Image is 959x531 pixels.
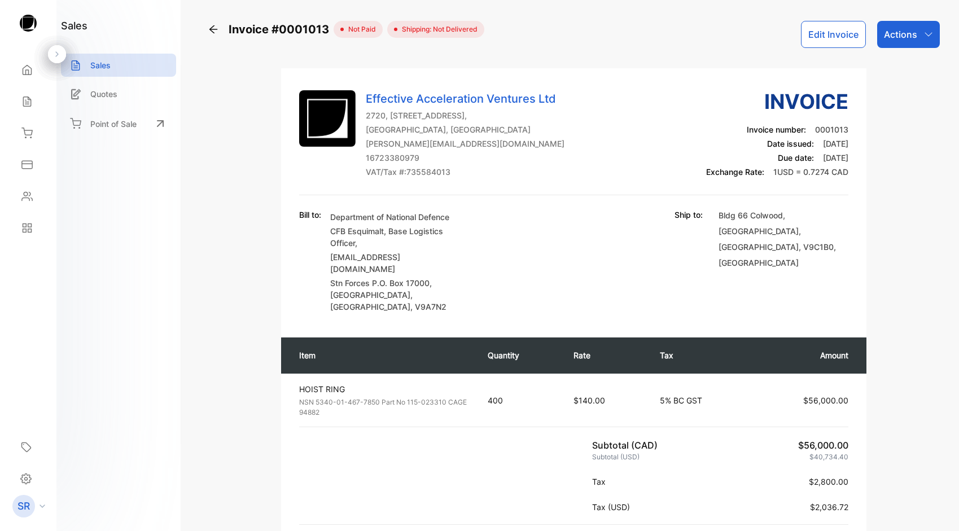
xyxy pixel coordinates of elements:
[344,24,376,34] span: not paid
[61,111,176,136] a: Point of Sale
[20,15,37,32] img: logo
[660,394,741,406] p: 5% BC GST
[299,397,467,418] p: NSN 5340-01-467-7850 Part No 115-023310 CAGE 94882
[719,210,783,220] span: Bldg 66 Colwood
[17,499,30,514] p: SR
[330,211,460,223] p: Department of National Defence
[809,477,848,486] span: $2,800.00
[778,153,814,163] span: Due date:
[330,251,460,275] p: [EMAIL_ADDRESS][DOMAIN_NAME]
[803,396,848,405] span: $56,000.00
[660,349,741,361] p: Tax
[706,167,764,177] span: Exchange Rate:
[823,139,848,148] span: [DATE]
[299,209,321,221] p: Bill to:
[229,21,334,38] span: Invoice #0001013
[877,21,940,48] button: Actions
[773,167,848,177] span: 1USD = 0.7274 CAD
[299,90,356,147] img: Company Logo
[798,440,848,451] span: $56,000.00
[675,209,703,221] p: Ship to:
[366,152,564,164] p: 16723380979
[884,28,917,41] p: Actions
[767,139,814,148] span: Date issued:
[397,24,478,34] span: Shipping: Not Delivered
[809,453,848,461] span: $40,734.40
[410,302,446,311] span: , V9A7N2
[488,349,551,361] p: Quantity
[815,125,848,134] span: 0001013
[90,118,137,130] p: Point of Sale
[61,18,87,33] h1: sales
[592,476,610,488] p: Tax
[366,90,564,107] p: Effective Acceleration Ventures Ltd
[90,88,117,100] p: Quotes
[801,21,866,48] button: Edit Invoice
[366,138,564,150] p: [PERSON_NAME][EMAIL_ADDRESS][DOMAIN_NAME]
[573,396,605,405] span: $140.00
[366,166,564,178] p: VAT/Tax #: 735584013
[592,452,644,462] p: Subtotal (USD)
[366,109,564,121] p: 2720, [STREET_ADDRESS],
[330,278,430,288] span: Stn Forces P.O. Box 17000
[573,349,637,361] p: Rate
[747,125,806,134] span: Invoice number:
[488,394,551,406] p: 400
[90,59,111,71] p: Sales
[592,438,662,452] p: Subtotal (CAD)
[299,349,465,361] p: Item
[799,242,834,252] span: , V9C1B0
[366,124,564,135] p: [GEOGRAPHIC_DATA], [GEOGRAPHIC_DATA]
[299,383,467,395] p: HOIST RING
[912,484,959,531] iframe: LiveChat chat widget
[330,225,460,249] p: CFB Esquimalt, Base Logistics Officer,
[763,349,849,361] p: Amount
[592,501,634,513] p: Tax (USD)
[61,54,176,77] a: Sales
[61,82,176,106] a: Quotes
[706,86,848,117] h3: Invoice
[810,502,848,512] span: $2,036.72
[823,153,848,163] span: [DATE]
